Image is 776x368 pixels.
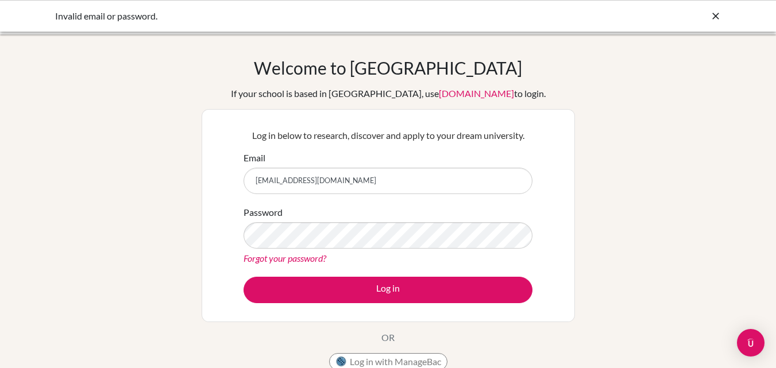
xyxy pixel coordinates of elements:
[244,151,265,165] label: Email
[254,57,522,78] h1: Welcome to [GEOGRAPHIC_DATA]
[244,253,326,264] a: Forgot your password?
[244,277,532,303] button: Log in
[55,9,549,23] div: Invalid email or password.
[231,87,546,100] div: If your school is based in [GEOGRAPHIC_DATA], use to login.
[737,329,765,357] div: Open Intercom Messenger
[244,129,532,142] p: Log in below to research, discover and apply to your dream university.
[381,331,395,344] p: OR
[244,206,283,219] label: Password
[439,88,514,99] a: [DOMAIN_NAME]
